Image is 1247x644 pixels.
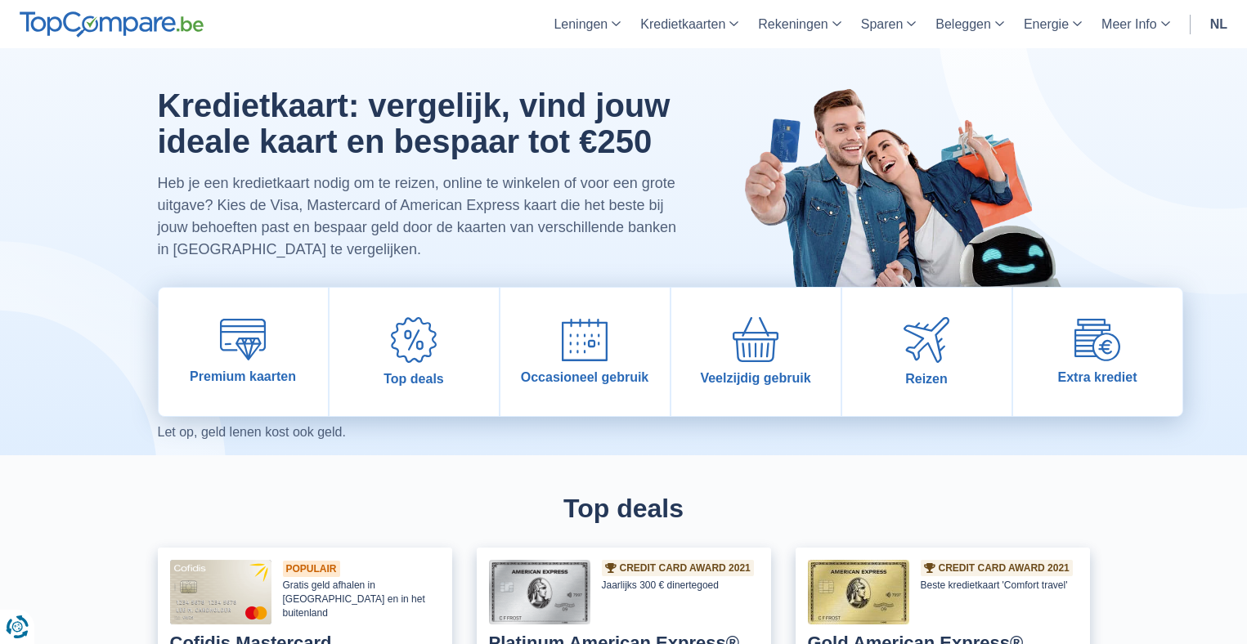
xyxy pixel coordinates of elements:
img: Veelzijdig gebruik [733,317,778,362]
a: Credit Card Award 2021 [924,563,1070,573]
span: Top deals [384,371,444,387]
h1: Kredietkaart: vergelijk, vind jouw ideale kaart en bespaar tot €250 [158,87,692,159]
a: Credit Card Award 2021 [605,563,751,573]
a: Premium kaarten [159,288,328,416]
img: Top deals [391,317,437,363]
a: Top deals [330,288,499,416]
span: Reizen [905,371,948,387]
img: Gold American Express® [808,560,909,624]
div: Jaarlijks 300 € dinertegoed [602,579,754,593]
div: Populair [283,561,340,577]
span: Premium kaarten [190,369,296,384]
img: Extra krediet [1074,319,1120,360]
img: TopCompare [20,11,204,38]
span: Extra krediet [1058,369,1137,385]
p: Heb je een kredietkaart nodig om te reizen, online te winkelen of voor een grote uitgave? Kies de... [158,172,692,261]
img: Reizen [904,317,949,363]
img: Cofidis Mastercard [170,560,271,624]
img: Occasioneel gebruik [562,319,608,361]
a: Extra krediet [1013,288,1182,416]
span: Veelzijdig gebruik [700,370,810,386]
div: Gratis geld afhalen in [GEOGRAPHIC_DATA] en in het buitenland [283,579,440,619]
img: image-hero [730,48,1090,363]
img: Platinum American Express® [489,560,590,624]
div: Beste kredietkaart 'Comfort travel' [921,579,1073,593]
span: Occasioneel gebruik [521,369,649,385]
a: Occasioneel gebruik [500,288,670,416]
a: Veelzijdig gebruik [671,288,841,416]
img: Premium kaarten [220,319,266,360]
a: Reizen [842,288,1012,416]
h2: Top deals [158,494,1090,523]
